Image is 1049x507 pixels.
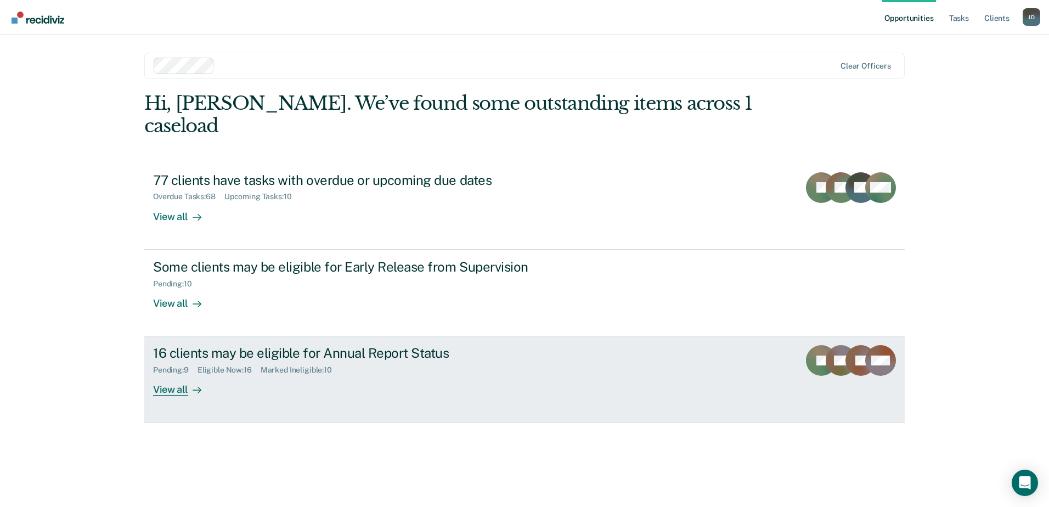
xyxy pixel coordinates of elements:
[144,336,905,422] a: 16 clients may be eligible for Annual Report StatusPending:9Eligible Now:16Marked Ineligible:10Vi...
[144,92,753,137] div: Hi, [PERSON_NAME]. We’ve found some outstanding items across 1 caseload
[153,279,201,289] div: Pending : 10
[1012,470,1038,496] div: Open Intercom Messenger
[1023,8,1040,26] div: J D
[153,365,198,375] div: Pending : 9
[153,172,538,188] div: 77 clients have tasks with overdue or upcoming due dates
[12,12,64,24] img: Recidiviz
[153,375,215,396] div: View all
[841,61,891,71] div: Clear officers
[261,365,341,375] div: Marked Ineligible : 10
[153,345,538,361] div: 16 clients may be eligible for Annual Report Status
[1023,8,1040,26] button: Profile dropdown button
[153,201,215,223] div: View all
[224,192,301,201] div: Upcoming Tasks : 10
[153,259,538,275] div: Some clients may be eligible for Early Release from Supervision
[153,192,224,201] div: Overdue Tasks : 68
[153,288,215,309] div: View all
[144,164,905,250] a: 77 clients have tasks with overdue or upcoming due datesOverdue Tasks:68Upcoming Tasks:10View all
[198,365,261,375] div: Eligible Now : 16
[144,250,905,336] a: Some clients may be eligible for Early Release from SupervisionPending:10View all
